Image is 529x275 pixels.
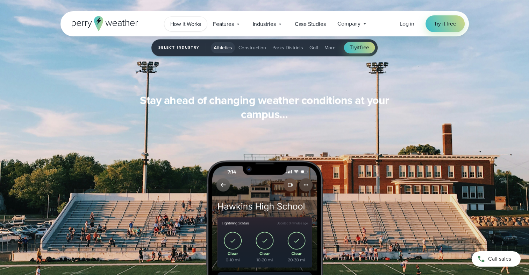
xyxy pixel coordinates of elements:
[400,20,414,28] a: Log in
[164,17,207,31] a: How it Works
[253,20,276,28] span: Industries
[488,255,511,263] span: Call sales
[309,44,318,51] span: Golf
[213,20,234,28] span: Features
[295,20,326,28] span: Case Studies
[307,42,321,53] button: Golf
[322,42,338,53] button: More
[434,20,456,28] span: Try it free
[214,44,232,51] span: Athletics
[270,42,306,53] button: Parks Districts
[289,17,332,31] a: Case Studies
[272,44,303,51] span: Parks Districts
[211,42,235,53] button: Athletics
[130,93,399,121] h3: Stay ahead of changing weather conditions at your campus…
[236,42,269,53] button: Construction
[426,15,465,32] a: Try it free
[344,42,375,53] a: Tryitfree
[324,44,336,51] span: More
[170,20,201,28] span: How it Works
[472,251,521,267] a: Call sales
[238,44,266,51] span: Construction
[350,43,369,52] span: Try free
[158,43,205,52] span: Select Industry
[337,20,360,28] span: Company
[357,43,360,51] span: it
